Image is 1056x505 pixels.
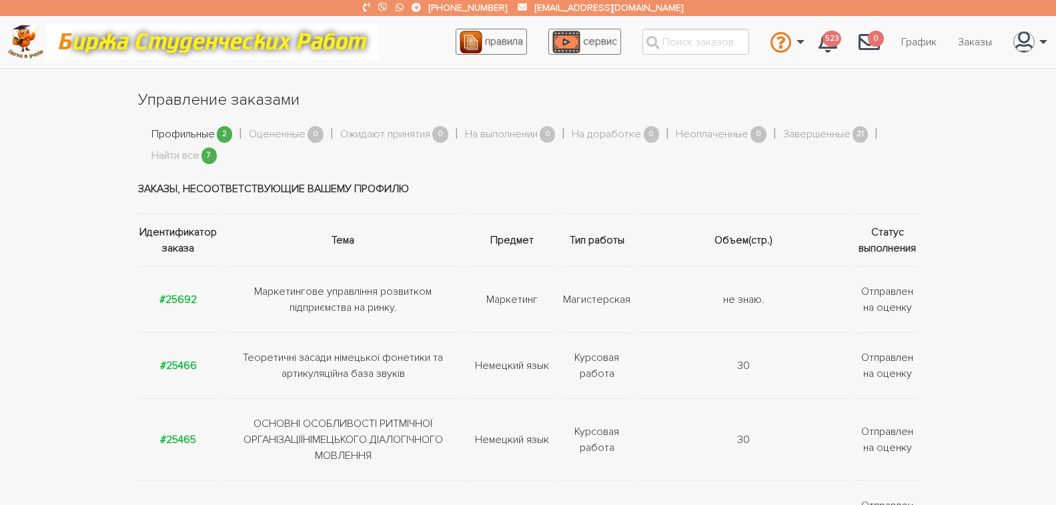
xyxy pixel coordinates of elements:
th: Объем(стр.) [634,214,853,267]
h1: Управление заказами [138,89,919,111]
td: Отправлен на оценку [853,333,919,399]
a: На доработке [572,126,641,143]
span: 21 [853,126,869,143]
td: Курсовая работа [559,333,634,399]
a: Завершенные [783,126,851,143]
td: Курсовая работа [559,399,634,481]
span: 0 [540,126,556,143]
a: 523 [808,24,848,60]
td: Отправлен на оценку [853,267,919,333]
a: #25692 [159,293,197,306]
td: Маркетингове управління розвитком підприємства на ринку. [222,267,464,333]
th: Тип работы [559,214,634,267]
span: 0 [750,126,766,143]
a: Ожидают принятия [340,126,430,143]
th: Предмет [464,214,559,267]
th: Тема [222,214,464,267]
img: agreement_icon-feca34a61ba7f3d1581b08bc946b2ec1ccb426f67415f344566775c155b7f62c.png [460,31,482,53]
td: Маркетинг [464,267,559,333]
img: logo-c4363faeb99b52c628a42810ed6dfb4293a56d4e4775eb116515dfe7f33672af.png [7,25,44,59]
span: сервис [583,35,617,48]
span: 0 [432,126,448,143]
a: На выполнении [465,126,538,143]
a: правила [456,29,527,55]
td: Немецкий язык [464,399,559,481]
input: Поиск заказов [642,29,749,55]
a: [EMAIL_ADDRESS][DOMAIN_NAME] [535,2,683,13]
td: Немецкий язык [464,333,559,399]
td: 30 [634,399,853,481]
td: не знаю. [634,267,853,333]
a: 0 [848,24,891,60]
td: Отправлен на оценку [853,399,919,481]
td: Заказы, несоответствующие вашему профилю [138,164,919,214]
a: Найти все [151,147,199,165]
span: правила [485,35,523,48]
span: 0 [308,126,324,143]
a: [PHONE_NUMBER] [429,2,507,13]
span: 2 [217,126,233,143]
span: 0 [868,31,884,47]
img: motto-12e01f5a76059d5f6a28199ef077b1f78e012cfde436ab5cf1d4517935686d32.gif [46,23,380,60]
a: #25465 [160,433,196,446]
a: Профильные [151,126,215,143]
td: 30 [634,333,853,399]
span: 0 [644,126,660,143]
span: 7 [201,147,217,164]
a: Неоплаченные [676,126,748,143]
span: 523 [823,31,841,47]
th: Идентификатор заказа [138,214,222,267]
a: сервис [548,29,621,55]
a: График [891,29,947,55]
th: Статус выполнения [853,214,919,267]
a: #25466 [160,359,197,372]
a: Оцененные [249,126,306,143]
td: Теоретичні засади німецької фонетики та артикуляційна база звуків [222,333,464,399]
a: Заказы [947,29,1003,55]
td: ОСНОВНІ ОСОБЛИВОСТІ РИТМІЧНОЇ ОРГАНІЗАЦІЇНІМЕЦЬКОГО ДІАЛОГІЧНОГО МОВЛЕННЯ [222,399,464,481]
img: play_icon-49f7f135c9dc9a03216cfdbccbe1e3994649169d890fb554cedf0eac35a01ba8.png [552,31,580,53]
td: Магистерская [559,267,634,333]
